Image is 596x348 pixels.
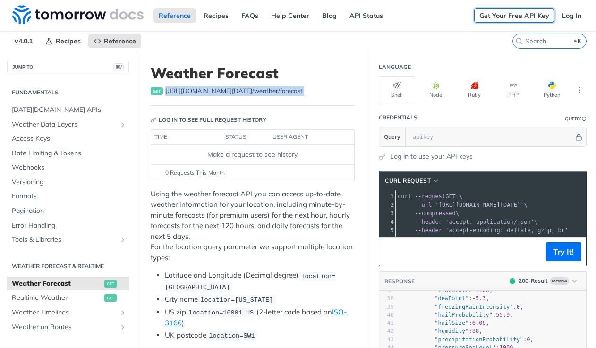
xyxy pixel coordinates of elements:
[200,297,273,304] span: location=[US_STATE]
[12,105,127,115] span: [DATE][DOMAIN_NAME] APIs
[40,34,86,48] a: Recipes
[434,312,493,318] span: "hailProbability"
[379,327,394,335] div: 42
[519,277,548,285] div: 200 - Result
[153,8,196,23] a: Reference
[7,118,129,132] a: Weather Data LayersShow subpages for Weather Data Layers
[557,8,587,23] a: Log In
[385,177,431,185] span: cURL Request
[12,163,127,172] span: Webhooks
[472,320,486,326] span: 6.08
[384,277,415,286] button: RESPONSE
[151,130,222,145] th: time
[472,295,476,302] span: -
[7,161,129,175] a: Webhooks
[7,132,129,146] a: Access Keys
[434,320,468,326] span: "hailSize"
[546,242,581,261] button: Try It!
[400,336,534,343] span: : ,
[398,210,459,217] span: \
[165,86,303,96] span: https://api.tomorrow.io/v4/weather/forecast
[7,146,129,161] a: Rate Limiting & Tokens
[415,210,456,217] span: --compressed
[7,189,129,204] a: Formats
[379,113,417,122] div: Credentials
[434,304,513,310] span: "freezingRainIntensity"
[12,308,117,317] span: Weather Timelines
[7,262,129,271] h2: Weather Forecast & realtime
[575,86,584,94] svg: More ellipsis
[379,336,394,344] div: 43
[400,328,483,334] span: : ,
[12,5,144,24] img: Tomorrow.io Weather API Docs
[151,116,266,124] div: Log in to see full request history
[379,127,406,146] button: Query
[572,83,587,97] button: More Languages
[415,202,432,208] span: --url
[398,202,528,208] span: \
[550,277,569,285] span: Example
[415,219,442,225] span: --header
[582,117,587,121] i: Information
[565,115,587,122] div: QueryInformation
[7,219,129,233] a: Error Handling
[151,87,163,95] span: get
[165,307,355,329] li: US zip (2-letter code based on )
[151,117,156,123] svg: Key
[379,63,411,71] div: Language
[222,130,269,145] th: status
[390,152,473,161] a: Log in to use your API keys
[398,193,411,200] span: curl
[119,121,127,128] button: Show subpages for Weather Data Layers
[474,8,554,23] a: Get Your Free API Key
[155,150,350,160] div: Make a request to see history.
[534,76,570,103] button: Python
[398,219,537,225] span: \
[7,320,129,334] a: Weather on RoutesShow subpages for Weather on Routes
[12,149,127,158] span: Rate Limiting & Tokens
[7,88,129,97] h2: Fundamentals
[382,176,443,186] button: cURL Request
[435,202,524,208] span: '[URL][DOMAIN_NAME][DATE]'
[12,279,102,289] span: Weather Forecast
[527,336,530,343] span: 0
[7,175,129,189] a: Versioning
[379,201,395,209] div: 2
[476,295,486,302] span: 5.3
[165,294,355,305] li: City name
[9,34,38,48] span: v4.0.1
[12,221,127,230] span: Error Handling
[379,311,394,319] div: 40
[88,34,141,48] a: Reference
[104,37,136,45] span: Reference
[7,277,129,291] a: Weather Forecastget
[266,8,315,23] a: Help Center
[269,130,335,145] th: user agent
[456,76,493,103] button: Ruby
[119,236,127,244] button: Show subpages for Tools & Libraries
[379,226,395,235] div: 5
[379,76,415,103] button: Shell
[12,235,117,245] span: Tools & Libraries
[119,323,127,331] button: Show subpages for Weather on Routes
[56,37,81,45] span: Recipes
[398,193,462,200] span: GET \
[408,127,574,146] input: apikey
[7,306,129,320] a: Weather TimelinesShow subpages for Weather Timelines
[496,312,510,318] span: 55.9
[165,330,355,341] li: UK postcode
[434,295,468,302] span: "dewPoint"
[495,76,531,103] button: PHP
[317,8,342,23] a: Blog
[12,323,117,332] span: Weather on Routes
[188,309,254,316] span: location=10001 US
[415,193,445,200] span: --request
[415,227,442,234] span: --header
[7,233,129,247] a: Tools & LibrariesShow subpages for Tools & Libraries
[165,307,347,327] a: ISO-3166
[209,332,255,340] span: location=SW1
[165,169,225,177] span: 0 Requests This Month
[574,132,584,142] button: Hide
[165,270,355,292] li: Latitude and Longitude (Decimal degree)
[198,8,234,23] a: Recipes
